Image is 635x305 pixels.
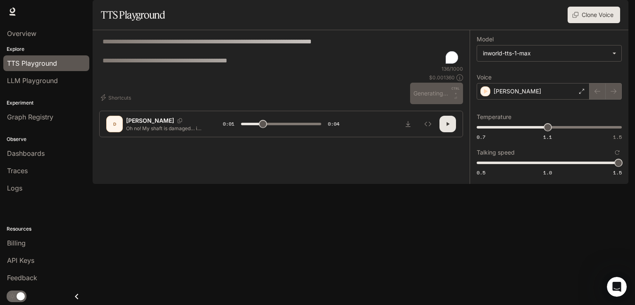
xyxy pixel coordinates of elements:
button: Inspect [420,116,436,132]
div: inworld-tts-1-max [483,49,608,57]
p: Temperature [477,114,511,120]
span: 1.0 [543,169,552,176]
button: Shortcuts [99,91,134,104]
button: Reset to default [613,148,622,157]
div: inworld-tts-1-max [477,45,621,61]
span: 0.7 [477,133,485,141]
p: [PERSON_NAME] [126,117,174,125]
p: Model [477,36,494,42]
span: 0:01 [223,120,234,128]
p: Oh no! My shaft is damaged… it happened because of high vibration and misalignment! Operator, ple... [126,125,203,132]
p: Talking speed [477,150,515,155]
h1: TTS Playground [101,7,165,23]
span: 1.1 [543,133,552,141]
span: 1.5 [613,133,622,141]
button: Clone Voice [568,7,620,23]
button: Copy Voice ID [174,118,186,123]
iframe: Intercom live chat [607,277,627,297]
div: D [108,117,121,131]
span: 0:04 [328,120,339,128]
p: $ 0.001360 [429,74,455,81]
button: Download audio [400,116,416,132]
span: 1.5 [613,169,622,176]
p: 136 / 1000 [442,65,463,72]
textarea: To enrich screen reader interactions, please activate Accessibility in Grammarly extension settings [103,37,460,65]
p: [PERSON_NAME] [494,87,541,95]
span: 0.5 [477,169,485,176]
p: Voice [477,74,492,80]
